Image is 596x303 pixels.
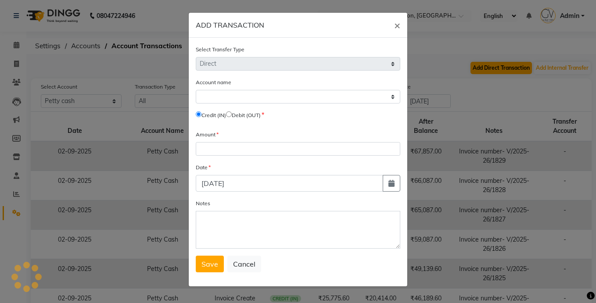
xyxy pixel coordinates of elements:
[196,164,211,171] label: Date
[201,260,218,268] span: Save
[196,131,219,139] label: Amount
[196,78,231,86] label: Account name
[196,200,210,207] label: Notes
[196,46,244,53] label: Select Transfer Type
[387,13,407,37] button: Close
[196,256,224,272] button: Save
[394,18,400,32] span: ×
[201,111,226,119] label: Credit (IN)
[227,256,261,272] button: Cancel
[196,20,264,30] h6: ADD TRANSACTION
[232,111,261,119] label: Debit (OUT)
